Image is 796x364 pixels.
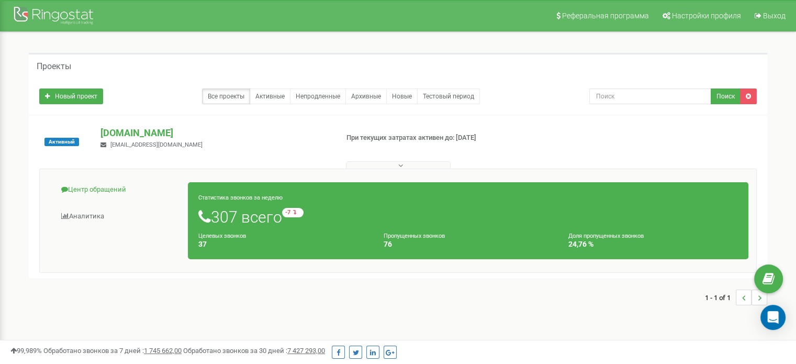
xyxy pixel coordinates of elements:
a: Новые [386,89,418,104]
a: Архивные [345,89,387,104]
a: Активные [250,89,290,104]
h5: Проекты [37,62,71,71]
u: 1 745 662,00 [144,347,182,355]
h1: 307 всего [198,208,738,226]
span: Обработано звонков за 30 дней : [183,347,325,355]
small: -7 [282,208,304,217]
a: Все проекты [202,89,250,104]
span: Реферальная программа [562,12,649,20]
span: Обработано звонков за 7 дней : [43,347,182,355]
h4: 76 [384,240,553,248]
small: Статистика звонков за неделю [198,194,283,201]
a: Аналитика [48,204,188,229]
h4: 37 [198,240,368,248]
small: Целевых звонков [198,233,246,239]
h4: 24,76 % [568,240,738,248]
div: Open Intercom Messenger [760,305,786,330]
nav: ... [705,279,767,316]
p: [DOMAIN_NAME] [100,126,329,140]
u: 7 427 293,00 [287,347,325,355]
span: [EMAIL_ADDRESS][DOMAIN_NAME] [110,141,203,148]
a: Новый проект [39,89,103,104]
span: 99,989% [10,347,42,355]
span: Активный [44,138,79,146]
span: Выход [763,12,786,20]
input: Поиск [589,89,711,104]
button: Поиск [711,89,741,104]
span: Настройки профиля [672,12,741,20]
small: Пропущенных звонков [384,233,445,239]
a: Непродленные [290,89,346,104]
p: При текущих затратах активен до: [DATE] [346,133,514,143]
span: 1 - 1 of 1 [705,290,736,305]
a: Центр обращений [48,177,188,203]
a: Тестовый период [417,89,480,104]
small: Доля пропущенных звонков [568,233,644,239]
